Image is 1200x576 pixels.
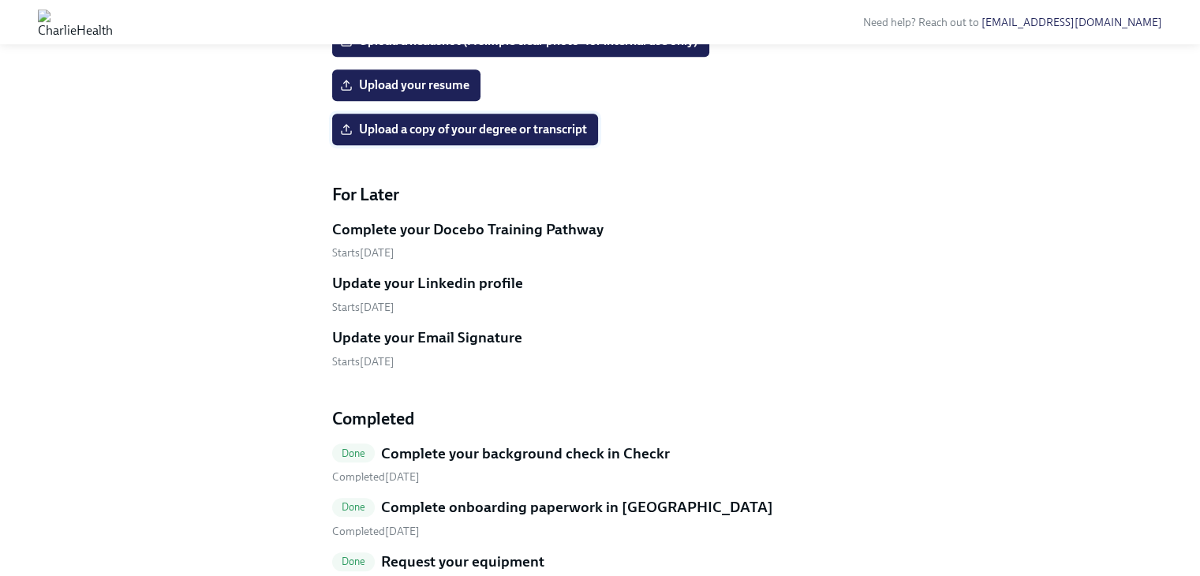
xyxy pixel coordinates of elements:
h4: For Later [332,183,869,207]
span: Upload your resume [343,77,469,93]
a: Update your Email SignatureStarts[DATE] [332,327,869,369]
h5: Complete your Docebo Training Pathway [332,219,604,240]
h5: Update your Email Signature [332,327,522,348]
span: Done [332,555,376,567]
h4: Completed [332,407,869,431]
span: Done [332,447,376,459]
h5: Complete your background check in Checkr [381,443,670,464]
span: Need help? Reach out to [863,16,1162,29]
span: Done [332,501,376,513]
a: DoneComplete your background check in Checkr Completed[DATE] [332,443,869,485]
span: Starts [DATE] [332,301,394,314]
a: DoneComplete onboarding paperwork in [GEOGRAPHIC_DATA] Completed[DATE] [332,497,869,539]
h5: Request your equipment [381,552,544,572]
label: Upload a copy of your degree or transcript [332,114,598,145]
h5: Update your Linkedin profile [332,273,523,294]
span: Monday, September 8th 2025, 10:00 am [332,246,394,260]
h5: Complete onboarding paperwork in [GEOGRAPHIC_DATA] [381,497,773,518]
a: Complete your Docebo Training PathwayStarts[DATE] [332,219,869,261]
span: Upload a copy of your degree or transcript [343,122,587,137]
a: [EMAIL_ADDRESS][DOMAIN_NAME] [981,16,1162,29]
label: Upload your resume [332,69,480,101]
span: Tuesday, August 12th 2025, 7:52 pm [332,525,420,538]
a: Update your Linkedin profileStarts[DATE] [332,273,869,315]
span: Monday, September 8th 2025, 10:00 am [332,355,394,368]
span: Tuesday, August 12th 2025, 7:52 pm [332,470,420,484]
img: CharlieHealth [38,9,113,35]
